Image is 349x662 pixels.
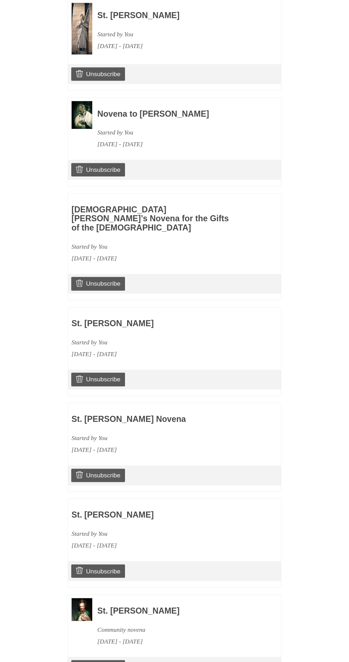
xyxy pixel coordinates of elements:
[72,3,92,54] img: Novena image
[97,635,262,647] div: [DATE] - [DATE]
[72,101,92,129] img: Novena image
[72,205,236,233] h3: [DEMOGRAPHIC_DATA][PERSON_NAME]’s Novena for the Gifts of the [DEMOGRAPHIC_DATA]
[97,606,262,615] h3: St. [PERSON_NAME]
[71,372,125,386] a: Unsubscribe
[97,624,262,635] div: Community novena
[72,348,236,360] div: [DATE] - [DATE]
[72,337,236,348] div: Started by You
[71,277,125,290] a: Unsubscribe
[72,241,236,253] div: Started by You
[97,11,262,20] h3: St. [PERSON_NAME]
[97,40,262,52] div: [DATE] - [DATE]
[97,28,262,40] div: Started by You
[72,528,236,540] div: Started by You
[72,598,92,620] img: Novena image
[71,468,125,482] a: Unsubscribe
[72,253,236,264] div: [DATE] - [DATE]
[72,510,236,520] h3: St. [PERSON_NAME]
[97,110,262,119] h3: Novena to [PERSON_NAME]
[72,319,236,328] h3: St. [PERSON_NAME]
[97,127,262,138] div: Started by You
[72,432,236,444] div: Started by You
[71,163,125,176] a: Unsubscribe
[71,67,125,81] a: Unsubscribe
[72,444,236,456] div: [DATE] - [DATE]
[72,540,236,551] div: [DATE] - [DATE]
[97,138,262,150] div: [DATE] - [DATE]
[72,415,236,424] h3: St. [PERSON_NAME] Novena
[71,564,125,578] a: Unsubscribe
